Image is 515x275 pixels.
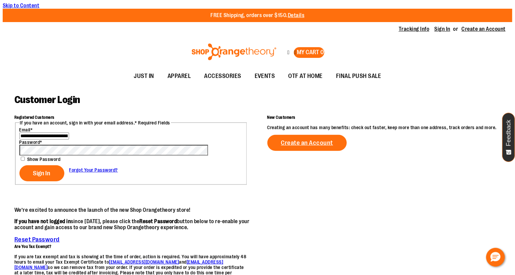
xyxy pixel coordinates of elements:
[14,236,60,243] a: Reset Password
[140,218,177,224] strong: Reset Password
[69,167,118,173] a: Forgot Your Password?
[281,139,333,147] span: Create an Account
[255,69,275,84] span: EVENTS
[14,94,80,105] span: Customer Login
[210,12,305,18] p: FREE Shipping, orders over $150.
[19,120,171,125] legend: If you have an account, sign in with your email address.
[14,259,223,270] a: [EMAIL_ADDRESS][DOMAIN_NAME]
[506,120,512,146] span: Feedback
[14,244,52,249] strong: Are You Tax Exempt?
[19,165,64,181] button: Sign In
[329,69,388,84] a: FINAL PUSH SALE
[191,43,277,60] img: Shop Orangetheory
[462,25,506,33] a: Create an Account
[435,25,451,33] a: Sign In
[161,69,198,84] a: APPAREL
[248,69,282,84] a: EVENTS
[168,69,191,84] span: APPAREL
[267,135,347,151] a: Create an Account
[282,69,330,84] a: OTF AT HOME
[134,69,154,84] span: JUST IN
[33,170,51,177] span: Sign In
[14,115,55,120] strong: Registered Customers
[19,140,40,145] span: Password
[486,248,505,267] button: Hello, have a question? Let’s chat.
[399,25,430,33] a: Tracking Info
[267,125,501,130] p: Creating an account has many benefits: check out faster, keep more than one address, track orders...
[294,47,324,58] button: My Cart
[14,218,71,224] strong: If you have not logged in
[109,259,179,265] a: [EMAIL_ADDRESS][DOMAIN_NAME]
[19,127,31,132] span: Email
[320,49,324,56] span: 0
[3,9,512,22] div: Promotional banner
[267,115,296,120] strong: New Customers
[14,218,258,231] p: since [DATE], please click the button below to re-enable your account and gain access to our bran...
[197,69,248,84] a: ACCESSORIES
[27,157,61,162] span: Show Password
[288,69,323,84] span: OTF AT HOME
[135,120,171,125] span: * Required Fields
[502,113,515,162] button: Feedback - Show survey
[336,69,381,84] span: FINAL PUSH SALE
[288,12,305,18] a: Details
[127,69,161,84] a: JUST IN
[3,3,40,9] a: Skip to Content
[297,49,319,56] span: My Cart
[204,69,241,84] span: ACCESSORIES
[14,207,258,213] p: We’re excited to announce the launch of the new Shop Orangetheory store!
